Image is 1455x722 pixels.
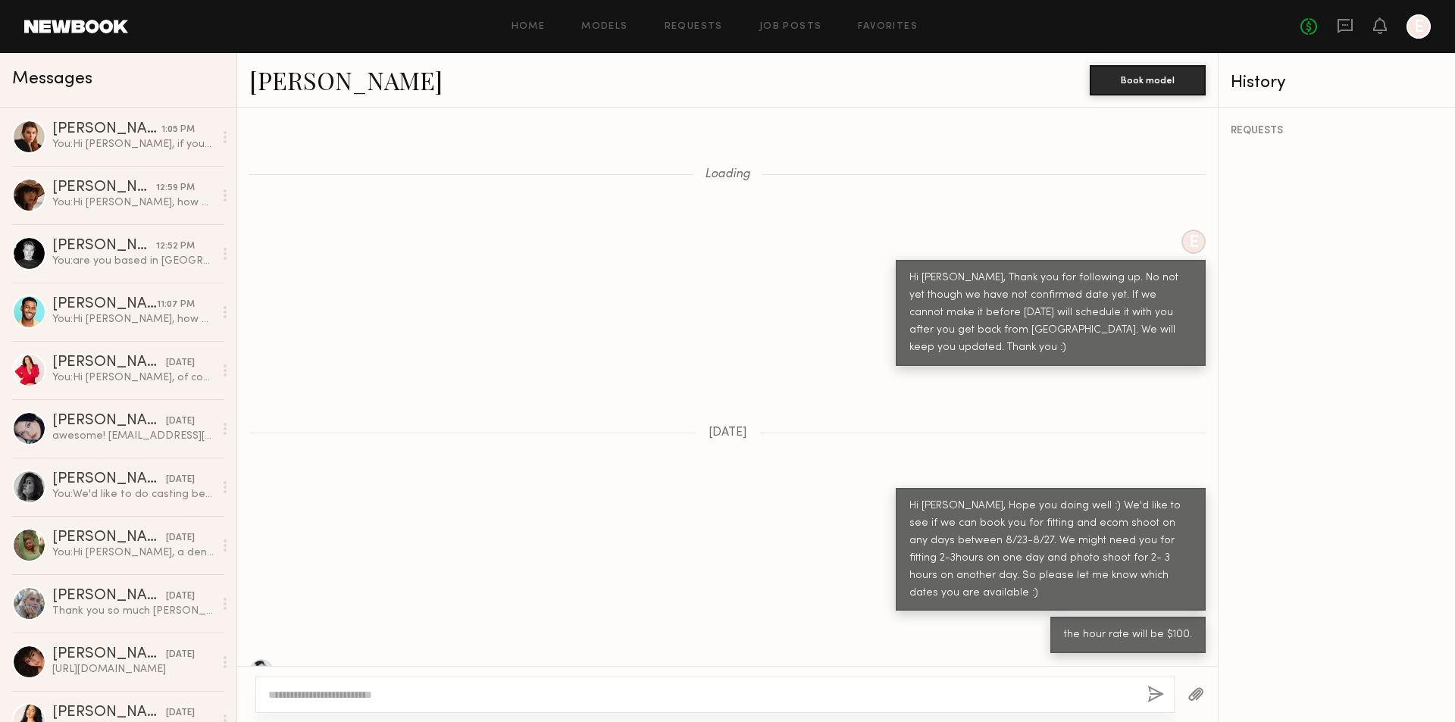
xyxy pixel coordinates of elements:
[166,531,195,545] div: [DATE]
[166,589,195,604] div: [DATE]
[52,472,166,487] div: [PERSON_NAME]
[52,195,214,210] div: You: Hi [PERSON_NAME], how are you? I'm looking for a content creator for one of my clients and w...
[581,22,627,32] a: Models
[52,705,166,720] div: [PERSON_NAME]
[52,530,166,545] div: [PERSON_NAME]
[166,356,195,370] div: [DATE]
[1090,65,1206,95] button: Book model
[759,22,822,32] a: Job Posts
[909,270,1192,357] div: Hi [PERSON_NAME], Thank you for following up. No not yet though we have not confirmed date yet. I...
[156,181,195,195] div: 12:59 PM
[52,370,214,385] div: You: Hi [PERSON_NAME], of course! Np, just let me know the time you can come by for a casting the...
[52,414,166,429] div: [PERSON_NAME]
[1406,14,1431,39] a: E
[52,429,214,443] div: awesome! [EMAIL_ADDRESS][DOMAIN_NAME]
[665,22,723,32] a: Requests
[166,706,195,720] div: [DATE]
[52,254,214,268] div: You: are you based in [GEOGRAPHIC_DATA]?
[709,427,747,439] span: [DATE]
[52,487,214,502] div: You: We'd like to do casting before the live show so if you can come by for a casting near downto...
[52,239,156,254] div: [PERSON_NAME]
[52,122,161,137] div: [PERSON_NAME]
[52,312,214,327] div: You: Hi [PERSON_NAME], how are you? I'm looking for a content creator for one of my clients and w...
[52,297,157,312] div: [PERSON_NAME]
[166,473,195,487] div: [DATE]
[52,545,214,560] div: You: Hi [PERSON_NAME], a denim brand based in [GEOGRAPHIC_DATA] is looking for a tiktok live show...
[12,70,92,88] span: Messages
[1090,73,1206,86] a: Book model
[1064,627,1192,644] div: the hour rate will be $100.
[52,137,214,152] div: You: Hi [PERSON_NAME], if you are still interested in the content creation, please let me know yo...
[52,647,166,662] div: [PERSON_NAME]
[512,22,546,32] a: Home
[858,22,918,32] a: Favorites
[166,414,195,429] div: [DATE]
[157,298,195,312] div: 11:07 PM
[249,64,443,96] a: [PERSON_NAME]
[52,589,166,604] div: [PERSON_NAME]
[1231,126,1443,136] div: REQUESTS
[166,648,195,662] div: [DATE]
[52,604,214,618] div: Thank you so much [PERSON_NAME] !!!!
[156,239,195,254] div: 12:52 PM
[909,498,1192,602] div: Hi [PERSON_NAME], Hope you doing well :) We'd like to see if we can book you for fitting and ecom...
[161,123,195,137] div: 1:05 PM
[52,662,214,677] div: [URL][DOMAIN_NAME]
[52,355,166,370] div: [PERSON_NAME]
[705,168,750,181] span: Loading
[52,180,156,195] div: [PERSON_NAME]
[1231,74,1443,92] div: History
